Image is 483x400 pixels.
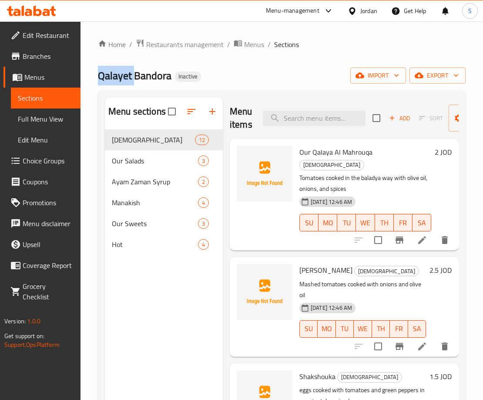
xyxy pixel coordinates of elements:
[322,217,334,229] span: MO
[393,322,404,335] span: FR
[336,320,354,338] button: TU
[202,101,223,122] button: Add section
[389,230,410,251] button: Branch-specific-item
[198,220,208,228] span: 3
[146,39,224,50] span: Restaurants management
[350,68,406,84] button: import
[409,68,466,84] button: export
[198,241,208,249] span: 4
[357,70,399,81] span: import
[369,337,387,356] span: Select to update
[105,126,223,258] nav: Menu sections
[434,336,455,357] button: delete
[98,39,126,50] a: Home
[98,39,466,50] nav: breadcrumb
[195,135,209,145] div: items
[354,266,419,276] div: Ghamsna
[3,234,80,255] a: Upsell
[376,322,386,335] span: TH
[23,260,74,271] span: Coverage Report
[307,198,356,206] span: [DATE] 12:46 AM
[3,150,80,171] a: Choice Groups
[237,146,292,202] img: Our Qalaya Al Mahrouqa
[105,234,223,255] div: Hot4
[23,218,74,229] span: Menu disclaimer
[429,370,452,383] h6: 1.5 JOD
[4,315,26,327] span: Version:
[27,315,40,327] span: 1.0.0
[263,111,366,126] input: search
[413,214,431,231] button: SA
[230,105,252,131] h2: Menu items
[3,25,80,46] a: Edit Restaurant
[198,199,208,207] span: 4
[175,73,201,80] span: Inactive
[299,160,364,170] div: Ghamsna
[195,136,208,144] span: 12
[389,336,410,357] button: Branch-specific-item
[105,192,223,213] div: Manakish4
[337,372,402,383] div: Ghamsna
[299,279,426,301] p: Mashed tomatoes cooked with onions and olive oil
[359,217,371,229] span: WE
[175,71,201,82] div: Inactive
[198,218,209,229] div: items
[354,320,372,338] button: WE
[11,108,80,129] a: Full Menu View
[319,214,337,231] button: MO
[105,129,223,150] div: [DEMOGRAPHIC_DATA]12
[321,322,332,335] span: MO
[379,217,390,229] span: TH
[318,320,335,338] button: MO
[198,156,209,166] div: items
[112,135,195,145] span: [DEMOGRAPHIC_DATA]
[468,6,472,16] span: S
[112,156,198,166] span: Our Salads
[18,135,74,145] span: Edit Menu
[136,39,224,50] a: Restaurants management
[3,46,80,67] a: Branches
[337,214,356,231] button: TU
[24,72,74,82] span: Menus
[4,339,60,350] a: Support.OpsPlatform
[23,281,74,302] span: Grocery Checklist
[129,39,132,50] li: /
[3,276,80,307] a: Grocery Checklist
[274,39,299,50] span: Sections
[434,230,455,251] button: delete
[417,341,427,352] a: Edit menu item
[372,320,390,338] button: TH
[417,235,427,245] a: Edit menu item
[244,39,264,50] span: Menus
[413,112,449,125] span: Select section first
[23,51,74,61] span: Branches
[408,320,426,338] button: SA
[11,88,80,108] a: Sections
[11,129,80,150] a: Edit Menu
[23,30,74,41] span: Edit Restaurant
[163,102,181,121] span: Select all sections
[198,197,209,208] div: items
[360,6,377,16] div: Jordan
[181,101,202,122] span: Sort sections
[307,304,356,312] span: [DATE] 12:46 AM
[300,160,364,170] span: [DEMOGRAPHIC_DATA]
[105,171,223,192] div: Ayam Zaman Syrup2
[227,39,230,50] li: /
[112,135,195,145] div: Ghamsna
[355,266,419,276] span: [DEMOGRAPHIC_DATA]
[198,176,209,187] div: items
[18,114,74,124] span: Full Menu View
[198,239,209,250] div: items
[339,322,350,335] span: TU
[338,372,402,382] span: [DEMOGRAPHIC_DATA]
[108,105,166,118] h2: Menu sections
[416,217,428,229] span: SA
[112,176,198,187] div: Ayam Zaman Syrup
[299,320,318,338] button: SU
[112,197,198,208] span: Manakish
[237,264,292,320] img: Tomato Housa
[112,218,198,229] span: Our Sweets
